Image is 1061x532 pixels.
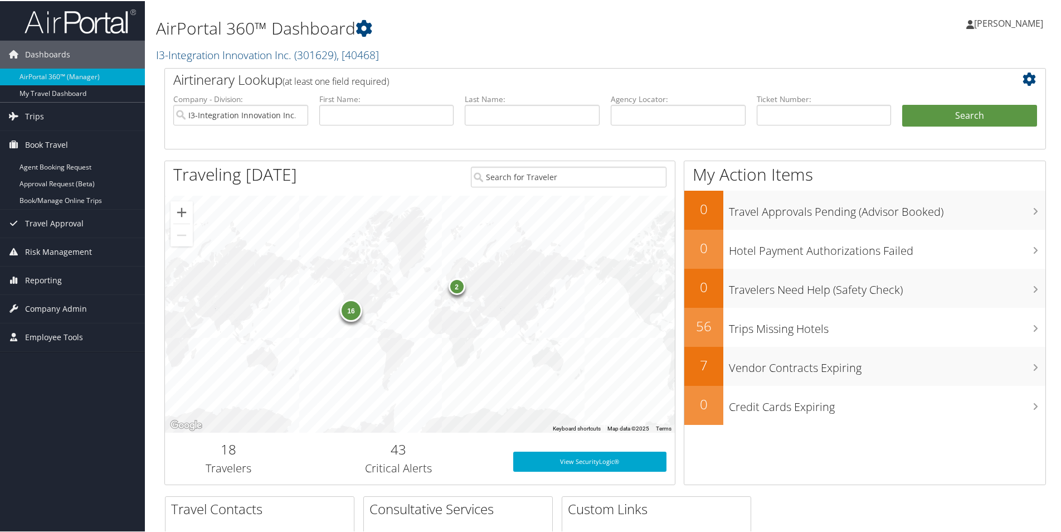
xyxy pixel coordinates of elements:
a: 0Travelers Need Help (Safety Check) [684,268,1045,307]
h3: Travel Approvals Pending (Advisor Booked) [729,197,1045,219]
button: Zoom out [171,223,193,245]
span: Dashboards [25,40,70,67]
h2: Airtinerary Lookup [173,69,963,88]
label: Ticket Number: [757,93,892,104]
h2: 0 [684,277,723,296]
a: [PERSON_NAME] [966,6,1054,39]
h3: Travelers Need Help (Safety Check) [729,275,1045,297]
h2: Travel Contacts [171,499,354,518]
h2: 43 [301,439,497,458]
span: Risk Management [25,237,92,265]
a: 0Credit Cards Expiring [684,385,1045,424]
div: 16 [340,298,362,320]
span: Map data ©2025 [607,424,649,431]
label: Company - Division: [173,93,308,104]
span: (at least one field required) [283,74,389,86]
h3: Trips Missing Hotels [729,315,1045,336]
h3: Vendor Contracts Expiring [729,354,1045,375]
h2: Custom Links [568,499,751,518]
span: Book Travel [25,130,68,158]
h1: AirPortal 360™ Dashboard [156,16,755,39]
h3: Credit Cards Expiring [729,393,1045,414]
img: Google [168,417,205,432]
h2: 56 [684,316,723,335]
label: First Name: [319,93,454,104]
span: , [ 40468 ] [337,46,379,61]
a: 0Travel Approvals Pending (Advisor Booked) [684,190,1045,229]
h2: Consultative Services [369,499,552,518]
span: Reporting [25,265,62,293]
h1: Traveling [DATE] [173,162,297,185]
a: View SecurityLogic® [513,451,666,471]
label: Last Name: [465,93,600,104]
a: 56Trips Missing Hotels [684,307,1045,346]
h3: Hotel Payment Authorizations Failed [729,236,1045,258]
span: ( 301629 ) [294,46,337,61]
button: Search [902,104,1037,126]
a: 0Hotel Payment Authorizations Failed [684,229,1045,268]
h2: 0 [684,199,723,217]
a: Terms (opens in new tab) [656,424,671,431]
img: airportal-logo.png [25,7,136,33]
a: Open this area in Google Maps (opens a new window) [168,417,205,432]
h2: 7 [684,355,723,374]
input: Search for Traveler [471,166,666,186]
label: Agency Locator: [611,93,746,104]
a: 7Vendor Contracts Expiring [684,346,1045,385]
h2: 0 [684,238,723,257]
span: Company Admin [25,294,87,322]
h3: Travelers [173,460,284,475]
a: I3-Integration Innovation Inc. [156,46,379,61]
h1: My Action Items [684,162,1045,185]
span: Employee Tools [25,322,83,350]
h2: 0 [684,394,723,413]
button: Zoom in [171,200,193,223]
h2: 18 [173,439,284,458]
span: Travel Approval [25,209,84,236]
h3: Critical Alerts [301,460,497,475]
div: 2 [449,277,465,293]
span: [PERSON_NAME] [974,16,1043,28]
button: Keyboard shortcuts [553,424,601,432]
span: Trips [25,101,44,129]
